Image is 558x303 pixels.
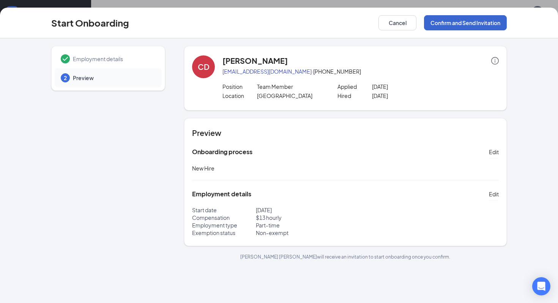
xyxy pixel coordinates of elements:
[256,206,345,214] p: [DATE]
[424,15,507,30] button: Confirm and Send Invitation
[378,15,416,30] button: Cancel
[51,16,129,29] h3: Start Onboarding
[372,92,441,99] p: [DATE]
[489,188,499,200] button: Edit
[192,214,256,221] p: Compensation
[256,229,345,237] p: Non-exempt
[222,68,499,75] p: · [PHONE_NUMBER]
[372,83,441,90] p: [DATE]
[222,92,257,99] p: Location
[337,92,372,99] p: Hired
[257,83,326,90] p: Team Member
[192,165,214,172] span: New Hire
[192,190,251,198] h5: Employment details
[222,83,257,90] p: Position
[192,128,499,138] h4: Preview
[256,214,345,221] p: $ 13 hourly
[532,277,550,295] div: Open Intercom Messenger
[257,92,326,99] p: [GEOGRAPHIC_DATA]
[73,55,154,63] span: Employment details
[184,254,507,260] p: [PERSON_NAME] [PERSON_NAME] will receive an invitation to start onboarding once you confirm.
[192,206,256,214] p: Start date
[222,68,312,75] a: [EMAIL_ADDRESS][DOMAIN_NAME]
[491,57,499,65] span: info-circle
[256,221,345,229] p: Part-time
[73,74,154,82] span: Preview
[64,74,67,82] span: 2
[192,148,252,156] h5: Onboarding process
[192,229,256,237] p: Exemption status
[489,148,499,156] span: Edit
[61,54,70,63] svg: Checkmark
[337,83,372,90] p: Applied
[489,146,499,158] button: Edit
[222,55,288,66] h4: [PERSON_NAME]
[198,62,210,72] div: CD
[192,221,256,229] p: Employment type
[489,190,499,198] span: Edit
